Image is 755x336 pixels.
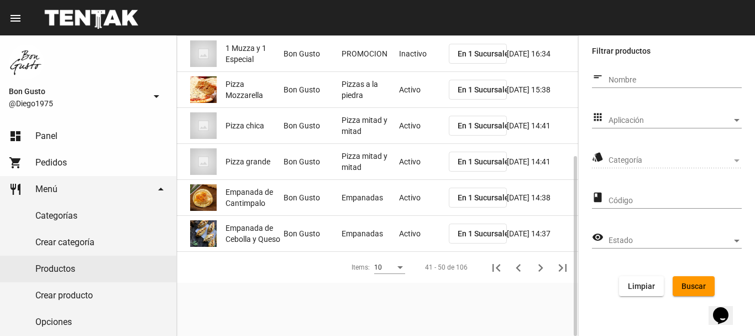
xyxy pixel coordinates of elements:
button: En 1 Sucursales [449,80,507,100]
mat-cell: Activo [399,108,449,143]
img: 07c47add-75b0-4ce5-9aba-194f44787723.jpg [190,112,217,139]
button: En 1 Sucursales [449,224,507,244]
button: Limpiar [619,276,664,296]
mat-cell: Bon Gusto [284,108,342,143]
mat-cell: Activo [399,180,449,215]
mat-cell: [DATE] 14:41 [507,108,578,143]
input: Nombre [609,76,742,85]
mat-cell: Pizzas a la piedra [342,72,400,107]
span: Categoría [609,156,732,165]
span: En 1 Sucursales [458,157,513,166]
span: Bon Gusto [9,85,145,98]
mat-cell: [DATE] 14:38 [507,180,578,215]
img: 21aa9529-891a-449f-ad18-561bb456271f.jpg [190,76,217,103]
span: Panel [35,131,57,142]
mat-cell: Empanadas [342,180,400,215]
span: Menú [35,184,57,195]
mat-icon: class [592,191,604,204]
mat-cell: Bon Gusto [284,216,342,251]
mat-icon: menu [9,12,22,25]
mat-cell: [DATE] 14:37 [507,216,578,251]
span: Estado [609,236,732,245]
mat-icon: visibility [592,231,604,244]
mat-cell: Activo [399,144,449,179]
button: En 1 Sucursales [449,152,507,172]
button: Primera [485,256,507,278]
mat-cell: [DATE] 16:34 [507,36,578,71]
span: 1 Muzza y 1 Especial [226,43,284,65]
mat-cell: Bon Gusto [284,72,342,107]
mat-cell: [DATE] 15:38 [507,72,578,107]
mat-cell: [DATE] 14:41 [507,144,578,179]
mat-cell: Pizza mitad y mitad [342,144,400,179]
mat-cell: PROMOCION [342,36,400,71]
mat-icon: apps [592,111,604,124]
span: 10 [374,263,382,271]
mat-cell: Pizza mitad y mitad [342,108,400,143]
mat-icon: style [592,151,604,164]
mat-icon: dashboard [9,130,22,143]
mat-cell: Empanadas [342,216,400,251]
span: @Diego1975 [9,98,145,109]
mat-cell: Activo [399,216,449,251]
label: Filtrar productos [592,44,742,58]
button: En 1 Sucursales [449,116,507,136]
button: Buscar [673,276,715,296]
mat-icon: shopping_cart [9,156,22,169]
mat-cell: Bon Gusto [284,144,342,179]
img: 8570adf9-ca52-4367-b116-ae09c64cf26e.jpg [9,44,44,80]
mat-select: Categoría [609,156,742,165]
mat-cell: Bon Gusto [284,180,342,215]
span: Empanada de Cantimpalo [226,187,284,209]
div: 41 - 50 de 106 [425,262,468,273]
span: Pedidos [35,157,67,168]
span: Limpiar [628,282,655,291]
span: Buscar [681,282,706,291]
mat-icon: short_text [592,70,604,84]
img: 1d58e493-6d55-4540-8bda-8702df7f671a.jpg [190,220,217,247]
button: En 1 Sucursales [449,188,507,208]
span: En 1 Sucursales [458,49,513,58]
img: 07c47add-75b0-4ce5-9aba-194f44787723.jpg [190,148,217,175]
button: Última [552,256,574,278]
mat-icon: arrow_drop_down [154,183,167,196]
span: Pizza Mozzarella [226,79,284,101]
button: Siguiente [529,256,552,278]
mat-cell: Activo [399,72,449,107]
mat-select: Estado [609,236,742,245]
mat-icon: arrow_drop_down [150,90,163,103]
input: Código [609,197,742,205]
mat-cell: Inactivo [399,36,449,71]
mat-cell: Bon Gusto [284,36,342,71]
img: 07c47add-75b0-4ce5-9aba-194f44787723.jpg [190,40,217,67]
img: 580947b2-0631-4eec-aed2-dc10855e3829.jpg [190,184,217,211]
span: En 1 Sucursales [458,121,513,130]
span: Pizza grande [226,156,270,167]
span: Aplicación [609,116,732,125]
span: En 1 Sucursales [458,229,513,238]
span: En 1 Sucursales [458,85,513,94]
button: Anterior [507,256,529,278]
iframe: chat widget [709,292,744,325]
span: Empanada de Cebolla y Queso [226,223,284,245]
mat-select: Aplicación [609,116,742,125]
div: Items: [352,262,370,273]
span: En 1 Sucursales [458,193,513,202]
mat-icon: restaurant [9,183,22,196]
button: En 1 Sucursales [449,44,507,64]
mat-select: Items: [374,264,405,272]
span: Pizza chica [226,120,264,131]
